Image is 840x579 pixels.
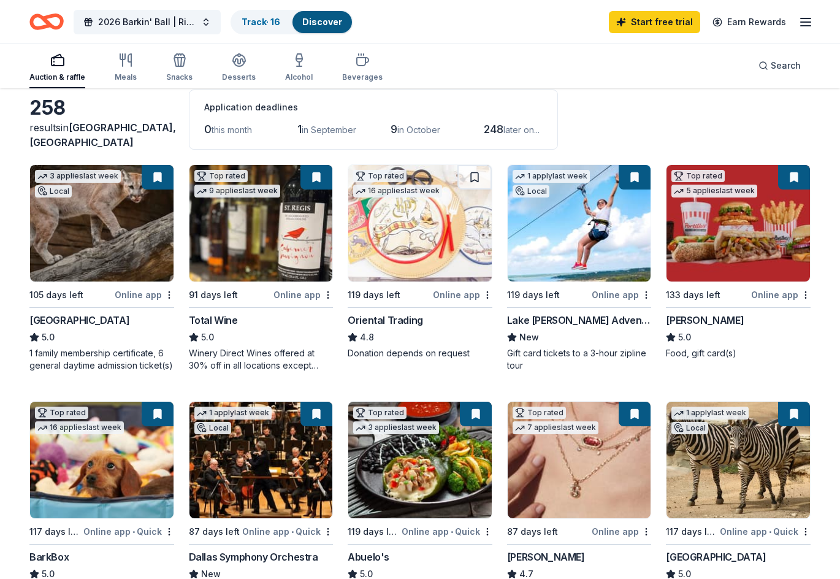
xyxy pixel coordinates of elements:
[484,123,503,136] span: 248
[35,407,88,419] div: Top rated
[302,125,356,135] span: in September
[30,402,174,518] img: Image for BarkBox
[35,421,124,434] div: 16 applies last week
[35,185,72,197] div: Local
[115,48,137,88] button: Meals
[212,125,252,135] span: this month
[222,48,256,88] button: Desserts
[189,347,334,372] div: Winery Direct Wines offered at 30% off in all locations except [GEOGRAPHIC_DATA], [GEOGRAPHIC_DAT...
[433,287,492,302] div: Online app
[285,72,313,82] div: Alcohol
[348,164,492,359] a: Image for Oriental TradingTop rated16 applieslast week119 days leftOnline appOriental Trading4.8D...
[503,125,540,135] span: later on...
[132,527,135,537] span: •
[751,287,811,302] div: Online app
[29,7,64,36] a: Home
[508,402,651,518] img: Image for Kendra Scott
[189,165,333,282] img: Image for Total Wine
[242,17,280,27] a: Track· 16
[451,527,453,537] span: •
[353,421,439,434] div: 3 applies last week
[285,48,313,88] button: Alcohol
[83,524,174,539] div: Online app Quick
[74,10,221,34] button: 2026 Barkin' Ball | Rio [DATE]
[507,288,560,302] div: 119 days left
[507,347,652,372] div: Gift card tickets to a 3-hour zipline tour
[98,15,196,29] span: 2026 Barkin' Ball | Rio [DATE]
[348,402,492,518] img: Image for Abuelo's
[666,402,810,518] img: Image for San Antonio Zoo
[115,72,137,82] div: Meals
[513,185,549,197] div: Local
[348,347,492,359] div: Donation depends on request
[666,313,744,328] div: [PERSON_NAME]
[302,17,342,27] a: Discover
[353,170,407,182] div: Top rated
[189,402,333,518] img: Image for Dallas Symphony Orchestra
[166,48,193,88] button: Snacks
[666,550,766,564] div: [GEOGRAPHIC_DATA]
[231,10,353,34] button: Track· 16Discover
[30,165,174,282] img: Image for Houston Zoo
[194,422,231,434] div: Local
[671,185,757,197] div: 5 applies last week
[29,96,174,120] div: 258
[194,407,272,420] div: 1 apply last week
[609,11,700,33] a: Start free trial
[29,120,174,150] div: results
[42,330,55,345] span: 5.0
[678,330,691,345] span: 5.0
[705,11,793,33] a: Earn Rewards
[194,185,280,197] div: 9 applies last week
[671,170,725,182] div: Top rated
[771,58,801,73] span: Search
[353,185,442,197] div: 16 applies last week
[397,125,440,135] span: in October
[194,170,248,182] div: Top rated
[402,524,492,539] div: Online app Quick
[29,313,129,328] div: [GEOGRAPHIC_DATA]
[592,287,651,302] div: Online app
[508,165,651,282] img: Image for Lake Travis Zipline Adventures
[189,288,238,302] div: 91 days left
[507,550,585,564] div: [PERSON_NAME]
[513,421,598,434] div: 7 applies last week
[29,550,69,564] div: BarkBox
[222,72,256,82] div: Desserts
[29,121,176,148] span: in
[360,330,374,345] span: 4.8
[242,524,333,539] div: Online app Quick
[348,524,399,539] div: 119 days left
[201,330,214,345] span: 5.0
[166,72,193,82] div: Snacks
[348,313,423,328] div: Oriental Trading
[189,164,334,372] a: Image for Total WineTop rated9 applieslast week91 days leftOnline appTotal Wine5.0Winery Direct W...
[291,527,294,537] span: •
[671,422,708,434] div: Local
[391,123,397,136] span: 9
[115,287,174,302] div: Online app
[507,524,558,539] div: 87 days left
[189,524,240,539] div: 87 days left
[204,123,212,136] span: 0
[769,527,771,537] span: •
[35,170,121,183] div: 3 applies last week
[273,287,333,302] div: Online app
[720,524,811,539] div: Online app Quick
[666,288,720,302] div: 133 days left
[666,164,811,359] a: Image for Portillo'sTop rated5 applieslast week133 days leftOnline app[PERSON_NAME]5.0Food, gift ...
[204,100,543,115] div: Application deadlines
[29,164,174,372] a: Image for Houston Zoo3 applieslast weekLocal105 days leftOnline app[GEOGRAPHIC_DATA]5.01 family m...
[29,72,85,82] div: Auction & raffle
[749,53,811,78] button: Search
[666,524,717,539] div: 117 days left
[519,330,539,345] span: New
[342,48,383,88] button: Beverages
[348,288,400,302] div: 119 days left
[29,524,81,539] div: 117 days left
[348,165,492,282] img: Image for Oriental Trading
[507,313,652,328] div: Lake [PERSON_NAME] Adventures
[297,123,302,136] span: 1
[189,313,238,328] div: Total Wine
[348,550,389,564] div: Abuelo's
